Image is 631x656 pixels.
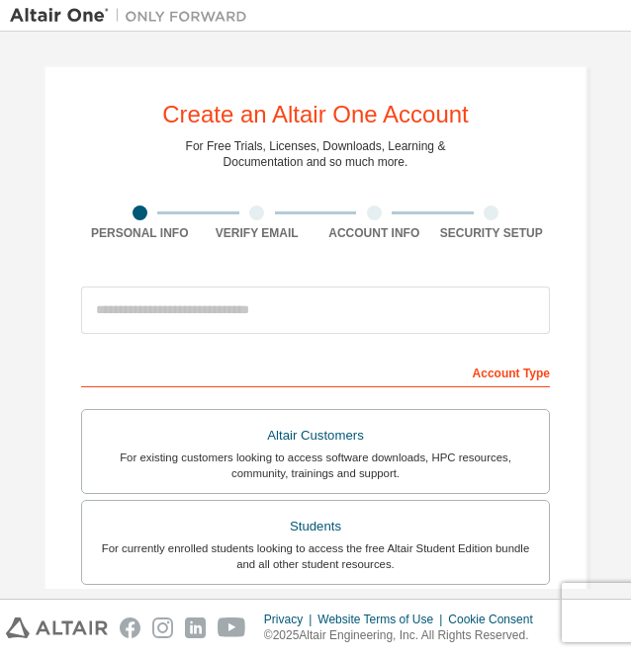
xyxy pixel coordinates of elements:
div: Altair Customers [94,422,537,450]
div: Verify Email [199,225,316,241]
div: For currently enrolled students looking to access the free Altair Student Edition bundle and all ... [94,540,537,572]
div: Personal Info [81,225,199,241]
div: Students [94,513,537,540]
div: Security Setup [433,225,551,241]
div: Website Terms of Use [317,612,448,627]
img: youtube.svg [218,617,246,638]
div: For existing customers looking to access software downloads, HPC resources, community, trainings ... [94,450,537,481]
img: linkedin.svg [185,617,206,638]
p: © 2025 Altair Engineering, Inc. All Rights Reserved. [264,627,545,644]
img: facebook.svg [120,617,140,638]
div: Create an Altair One Account [162,103,469,126]
div: Privacy [264,612,317,627]
div: Account Type [81,356,550,387]
img: Altair One [10,6,257,26]
div: Cookie Consent [448,612,544,627]
div: Account Info [315,225,433,241]
img: altair_logo.svg [6,617,108,638]
div: For Free Trials, Licenses, Downloads, Learning & Documentation and so much more. [186,138,446,170]
img: instagram.svg [152,617,173,638]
